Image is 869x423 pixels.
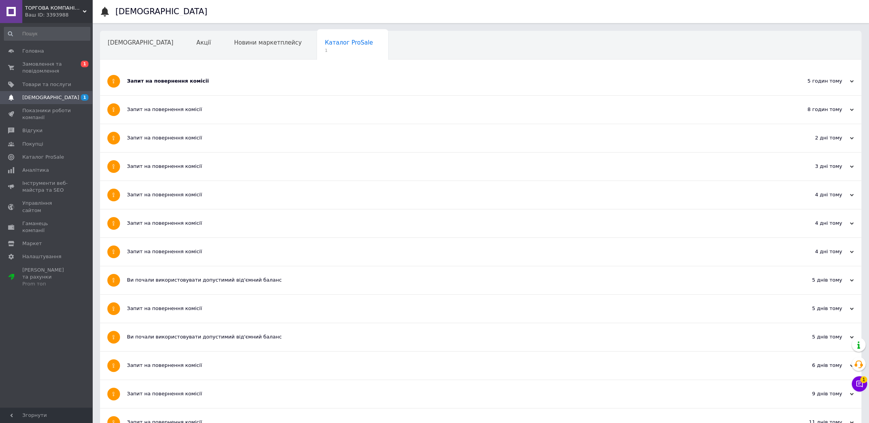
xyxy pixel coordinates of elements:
input: Пошук [4,27,90,41]
span: [DEMOGRAPHIC_DATA] [22,94,79,101]
span: Головна [22,48,44,55]
div: 4 дні тому [777,220,854,227]
span: Новини маркетплейсу [234,39,302,46]
div: 5 днів тому [777,333,854,340]
span: [DEMOGRAPHIC_DATA] [108,39,173,46]
button: Чат з покупцем1 [852,376,867,391]
span: Налаштування [22,253,62,260]
div: Запит на повернення комісії [127,362,777,369]
div: 6 днів тому [777,362,854,369]
span: Відгуки [22,127,42,134]
div: Запит на повернення комісії [127,163,777,170]
div: Ви почали використовувати допустимий від'ємний баланс [127,333,777,340]
span: Управління сайтом [22,200,71,214]
div: Prom топ [22,280,71,287]
div: Запит на повернення комісії [127,248,777,255]
div: 2 дні тому [777,134,854,141]
span: 1 [81,94,88,101]
div: Ви почали використовувати допустимий від'ємний баланс [127,277,777,284]
div: 5 годин тому [777,78,854,85]
span: Замовлення та повідомлення [22,61,71,75]
div: 5 днів тому [777,277,854,284]
div: 4 дні тому [777,191,854,198]
div: Запит на повернення комісії [127,134,777,141]
span: Інструменти веб-майстра та SEO [22,180,71,194]
span: Каталог ProSale [325,39,373,46]
span: 1 [860,376,867,383]
div: Запит на повернення комісії [127,106,777,113]
span: Акції [197,39,211,46]
span: [PERSON_NAME] та рахунки [22,267,71,288]
h1: [DEMOGRAPHIC_DATA] [115,7,207,16]
span: Каталог ProSale [22,154,64,161]
span: Показники роботи компанії [22,107,71,121]
div: Запит на повернення комісії [127,220,777,227]
div: 5 днів тому [777,305,854,312]
span: Покупці [22,141,43,148]
div: Ваш ID: 3393988 [25,12,92,18]
div: 8 годин тому [777,106,854,113]
span: Товари та послуги [22,81,71,88]
span: Маркет [22,240,42,247]
div: 4 дні тому [777,248,854,255]
div: Запит на повернення комісії [127,305,777,312]
div: Запит на повернення комісії [127,78,777,85]
div: Запит на повернення комісії [127,390,777,397]
span: Аналітика [22,167,49,174]
span: ТОРГОВА КОМПАНІЯ "SKY HOME" [25,5,83,12]
div: Запит на повернення комісії [127,191,777,198]
div: 9 днів тому [777,390,854,397]
span: 1 [325,48,373,53]
span: Гаманець компанії [22,220,71,234]
div: 3 дні тому [777,163,854,170]
span: 1 [81,61,88,67]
